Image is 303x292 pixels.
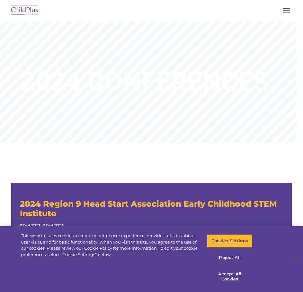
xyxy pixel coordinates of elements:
button: Close [289,252,303,266]
img: ChildPlus by Procare Solutions [10,3,40,18]
rs-layer: 2024 CONFERENCES [20,76,269,88]
button: Accept All Cookies [207,267,252,286]
h4: [DATE]-[DATE] [GEOGRAPHIC_DATA], [GEOGRAPHIC_DATA] [20,223,283,237]
button: Reject All [207,251,252,264]
button: Cookies Settings [207,234,252,248]
h3: 2024 Region 9 Head Start Association Early Childhood STEM Institute [20,199,283,218]
div: This website uses cookies to create a better user experience, provide statistics about user visit... [21,233,198,258]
